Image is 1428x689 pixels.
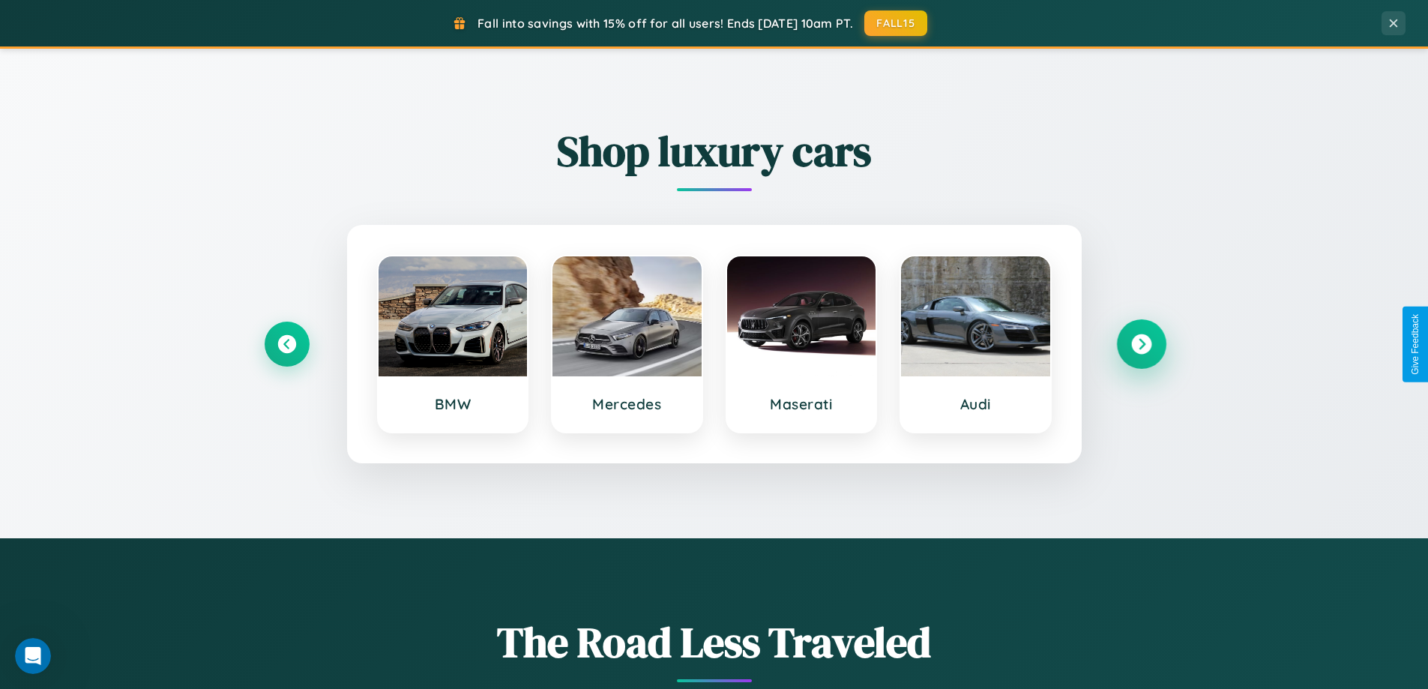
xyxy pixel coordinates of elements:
[394,395,513,413] h3: BMW
[1410,314,1421,375] div: Give Feedback
[477,16,853,31] span: Fall into savings with 15% off for all users! Ends [DATE] 10am PT.
[916,395,1035,413] h3: Audi
[742,395,861,413] h3: Maserati
[567,395,687,413] h3: Mercedes
[265,613,1164,671] h1: The Road Less Traveled
[265,122,1164,180] h2: Shop luxury cars
[864,10,927,36] button: FALL15
[15,638,51,674] iframe: Intercom live chat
